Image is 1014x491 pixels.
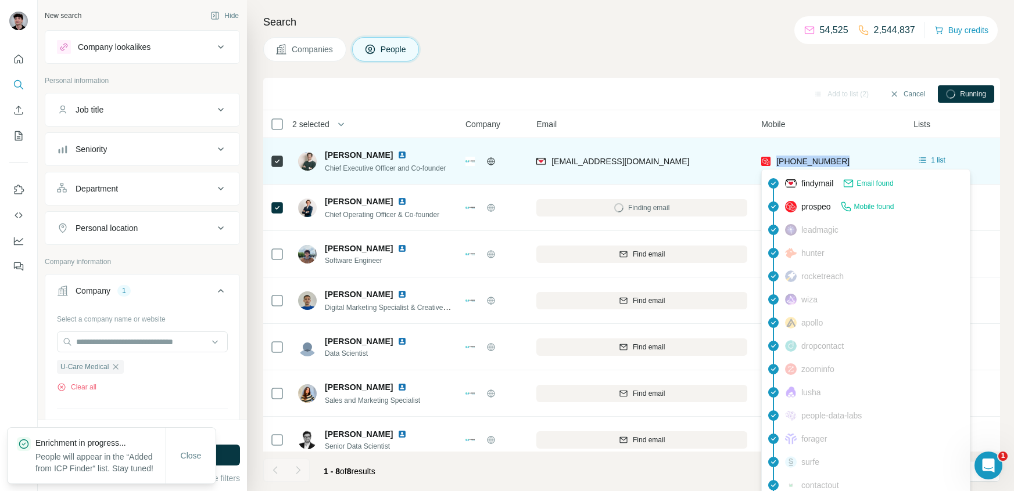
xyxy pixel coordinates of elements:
img: provider contactout logo [785,482,797,488]
span: hunter [801,247,825,259]
img: LinkedIn logo [397,429,407,439]
button: Use Surfe on LinkedIn [9,179,28,200]
img: LinkedIn logo [397,150,407,160]
div: New search [45,10,81,21]
span: 1 [998,452,1008,461]
img: provider dropcontact logo [785,340,797,352]
div: Company lookalikes [78,41,151,53]
img: LinkedIn logo [397,382,407,392]
button: Company1 [45,277,239,309]
span: 8 [347,467,352,476]
button: Dashboard [9,230,28,251]
img: provider zoominfo logo [785,363,797,375]
button: Personal location [45,214,239,242]
span: Email found [857,178,893,189]
button: Job title [45,96,239,124]
span: 1 list [931,155,945,165]
button: Hide [202,7,247,24]
img: provider surfe logo [785,456,797,468]
img: Logo of U-Care Medical [465,296,475,305]
div: Personal location [76,222,138,234]
img: Logo of U-Care Medical [465,435,475,445]
span: apollo [801,317,823,328]
button: Company lookalikes [45,33,239,61]
div: Select a company name or website [57,309,228,324]
span: wiza [801,294,818,305]
img: Logo of U-Care Medical [465,250,475,259]
button: Find email [536,431,747,449]
img: provider forager logo [785,433,797,445]
button: Seniority [45,135,239,163]
span: rocketreach [801,270,844,282]
img: Logo of U-Care Medical [465,203,475,212]
span: of [340,467,347,476]
span: lusha [801,387,820,398]
div: Department [76,183,118,194]
button: Find email [536,245,747,263]
p: Personal information [45,75,240,86]
div: Company [76,285,110,297]
img: provider wiza logo [785,294,797,305]
span: dropcontact [801,340,844,352]
p: 54,525 [820,23,848,37]
button: Find email [536,292,747,309]
h4: Search [263,14,1000,30]
span: [PERSON_NAME] [325,243,393,254]
img: Avatar [298,198,317,217]
button: Find email [536,385,747,402]
img: provider people-data-labs logo [785,410,797,421]
img: Logo of U-Care Medical [465,342,475,352]
span: Find email [633,249,665,259]
span: Mobile found [854,201,894,212]
span: Digital Marketing Specialist & Creative Content Creator [325,302,495,312]
img: provider hunter logo [785,248,797,258]
img: Avatar [9,12,28,30]
span: leadmagic [801,224,839,236]
button: Enrich CSV [9,100,28,121]
button: Close [173,445,210,466]
img: provider findymail logo [536,156,546,167]
span: Find email [633,295,665,306]
img: Avatar [298,291,317,310]
span: U-Care Medical [60,362,109,372]
img: provider prospeo logo [761,156,771,167]
img: Avatar [298,431,317,449]
span: Running [960,89,986,99]
span: forager [801,433,827,445]
span: 1 - 8 [324,467,340,476]
span: Email [536,118,557,130]
span: Chief Executive Officer and Co-founder [325,164,446,172]
p: Company information [45,257,240,267]
img: provider findymail logo [785,178,797,189]
button: Department [45,175,239,203]
span: [PERSON_NAME] [325,428,393,440]
span: people-data-labs [801,410,862,421]
img: Avatar [298,245,317,263]
img: Avatar [298,152,317,171]
span: [PERSON_NAME] [325,196,393,207]
span: Close [181,450,202,461]
img: Avatar [298,338,317,356]
span: Mobile [761,118,785,130]
span: results [324,467,375,476]
span: People [381,44,407,55]
div: Job title [76,104,103,115]
img: LinkedIn logo [397,290,407,299]
img: Avatar [298,384,317,403]
p: Enrichment in progress... [35,437,166,449]
img: LinkedIn logo [397,244,407,253]
img: LinkedIn logo [397,197,407,206]
img: Logo of U-Care Medical [465,157,475,166]
span: Senior Data Scientist [325,441,421,452]
span: 2 selected [292,118,329,130]
span: prospeo [801,201,831,212]
span: Find email [633,435,665,445]
span: [PERSON_NAME] [325,335,393,347]
span: Software Engineer [325,255,421,266]
button: Buy credits [934,22,988,38]
span: [PHONE_NUMBER] [776,157,850,166]
span: [EMAIL_ADDRESS][DOMAIN_NAME] [551,157,689,166]
span: Find email [633,342,665,352]
span: surfe [801,456,819,468]
img: provider lusha logo [785,387,797,398]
